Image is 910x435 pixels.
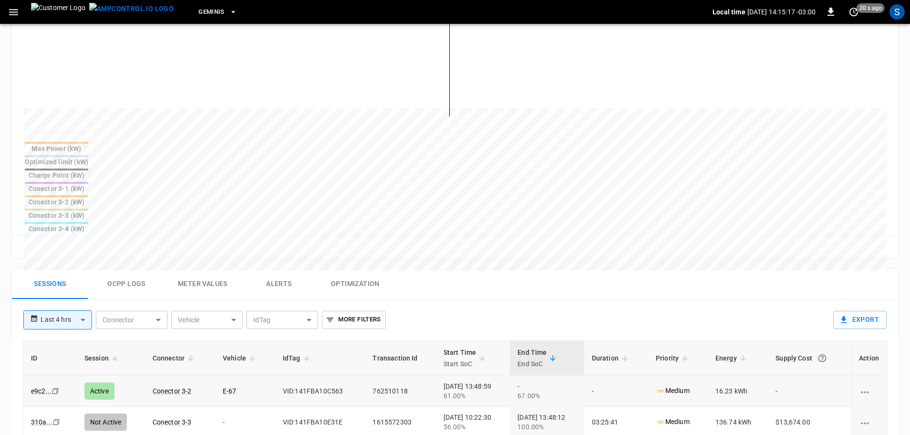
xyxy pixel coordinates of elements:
[195,3,241,21] button: Geminis
[444,422,502,432] div: 56.00%
[517,358,547,370] p: End SoC
[153,352,197,364] span: Connector
[317,269,393,299] button: Optimization
[776,350,843,367] div: Supply Cost
[444,347,476,370] div: Start Time
[747,7,816,17] p: [DATE] 14:15:17 -03:00
[23,341,77,376] th: ID
[223,352,259,364] span: Vehicle
[592,352,631,364] span: Duration
[198,7,225,18] span: Geminis
[814,350,831,367] button: The cost of your charging session based on your supply rates
[846,4,861,20] button: set refresh interval
[31,3,85,21] img: Customer Logo
[889,4,905,20] div: profile-icon
[322,311,385,329] button: More Filters
[517,347,547,370] div: End Time
[365,341,435,376] th: Transaction Id
[656,352,691,364] span: Priority
[88,269,165,299] button: Ocpp logs
[715,352,749,364] span: Energy
[41,311,92,329] div: Last 4 hrs
[165,269,241,299] button: Meter Values
[444,347,489,370] span: Start TimeStart SoC
[89,3,174,15] img: ampcontrol.io logo
[859,386,879,396] div: charging session options
[241,269,317,299] button: Alerts
[444,358,476,370] p: Start SoC
[833,311,887,329] button: Export
[517,347,559,370] span: End TimeEnd SoC
[283,352,313,364] span: IdTag
[12,269,88,299] button: Sessions
[851,341,887,376] th: Action
[857,3,885,13] span: 20 s ago
[859,417,879,427] div: charging session options
[517,422,576,432] div: 100.00%
[713,7,745,17] p: Local time
[84,352,121,364] span: Session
